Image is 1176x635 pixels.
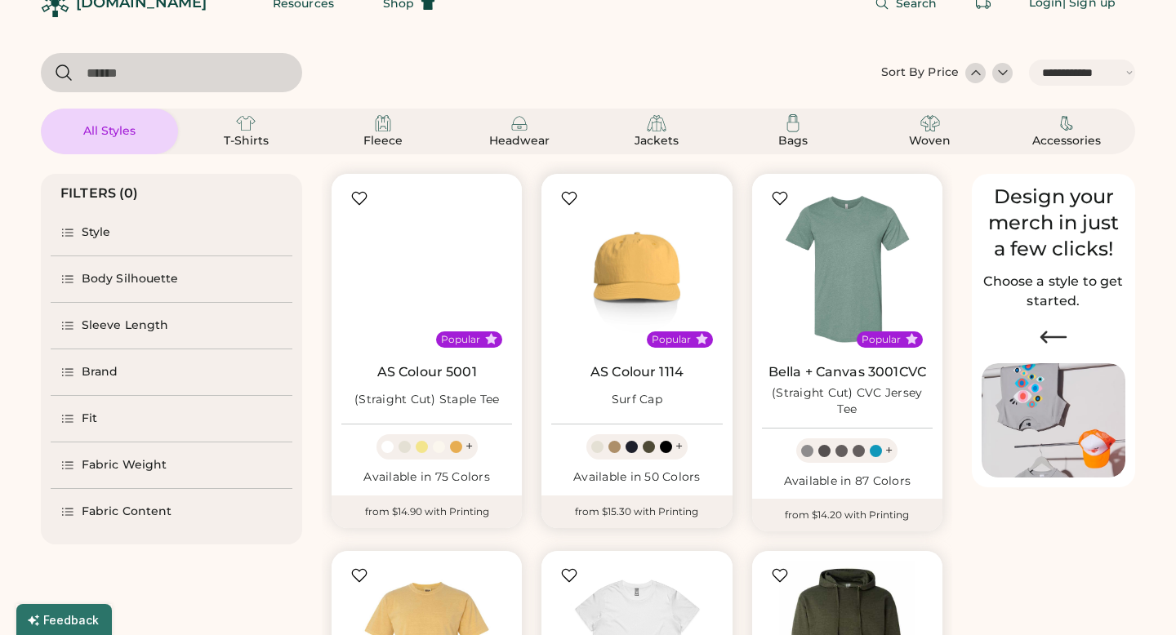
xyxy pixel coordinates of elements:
div: Sort By Price [881,64,959,81]
div: Headwear [483,133,556,149]
div: Fit [82,411,97,427]
div: from $14.20 with Printing [752,499,942,531]
img: AS Colour 5001 (Straight Cut) Staple Tee [341,184,512,354]
img: Jackets Icon [647,113,666,133]
img: AS Colour 1114 Surf Cap [551,184,722,354]
div: from $14.90 with Printing [332,495,522,528]
img: BELLA + CANVAS 3001CVC (Straight Cut) CVC Jersey Tee [762,184,933,354]
img: Bags Icon [783,113,803,133]
div: + [465,437,473,455]
button: Popular Style [696,333,708,345]
div: Body Silhouette [82,271,179,287]
div: (Straight Cut) Staple Tee [354,392,499,408]
div: Available in 50 Colors [551,469,722,486]
h2: Choose a style to get started. [982,272,1125,311]
div: Woven [893,133,967,149]
div: Sleeve Length [82,317,168,334]
div: + [885,442,893,460]
a: AS Colour 1114 [590,364,684,380]
div: Available in 87 Colors [762,473,933,490]
div: (Straight Cut) CVC Jersey Tee [762,385,933,418]
a: Bella + Canvas 3001CVC [768,364,926,380]
button: Popular Style [906,333,918,345]
div: Popular [652,333,691,346]
div: Accessories [1030,133,1103,149]
img: Woven Icon [920,113,940,133]
div: Jackets [620,133,693,149]
div: T-Shirts [209,133,283,149]
div: Available in 75 Colors [341,469,512,486]
div: Surf Cap [612,392,662,408]
div: Fabric Weight [82,457,167,473]
div: FILTERS (0) [60,184,139,203]
div: Design your merch in just a few clicks! [982,184,1125,262]
div: Brand [82,364,118,380]
div: All Styles [73,123,146,140]
img: Image of Lisa Congdon Eye Print on T-Shirt and Hat [982,363,1125,478]
img: Headwear Icon [510,113,529,133]
div: Fabric Content [82,504,171,520]
div: Popular [862,333,901,346]
div: Fleece [346,133,420,149]
button: Popular Style [485,333,497,345]
img: Fleece Icon [373,113,393,133]
div: Popular [441,333,480,346]
div: from $15.30 with Printing [541,495,732,528]
a: AS Colour 5001 [377,364,477,380]
div: Style [82,224,111,241]
iframe: Front Chat [1098,562,1169,632]
img: Accessories Icon [1057,113,1076,133]
div: Bags [756,133,830,149]
div: + [675,437,683,455]
img: T-Shirts Icon [236,113,256,133]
